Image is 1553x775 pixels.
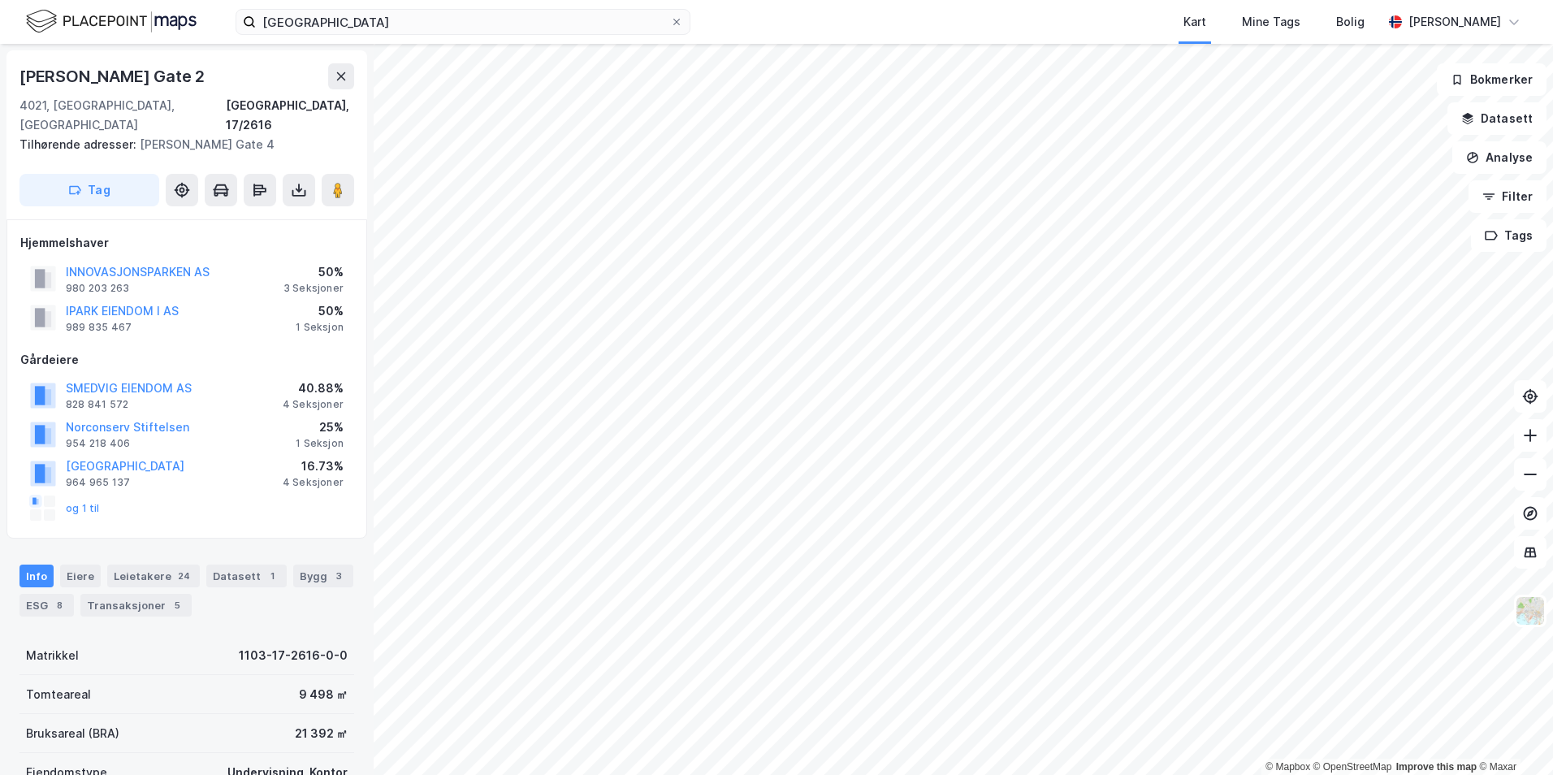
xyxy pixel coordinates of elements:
[19,135,341,154] div: [PERSON_NAME] Gate 4
[1396,761,1477,773] a: Improve this map
[283,282,344,295] div: 3 Seksjoner
[19,137,140,151] span: Tilhørende adresser:
[1437,63,1547,96] button: Bokmerker
[299,685,348,704] div: 9 498 ㎡
[1447,102,1547,135] button: Datasett
[26,724,119,743] div: Bruksareal (BRA)
[66,476,130,489] div: 964 965 137
[283,262,344,282] div: 50%
[1408,12,1501,32] div: [PERSON_NAME]
[19,594,74,617] div: ESG
[283,476,344,489] div: 4 Seksjoner
[66,282,129,295] div: 980 203 263
[264,568,280,584] div: 1
[51,597,67,613] div: 8
[283,457,344,476] div: 16.73%
[66,437,130,450] div: 954 218 406
[296,321,344,334] div: 1 Seksjon
[296,418,344,437] div: 25%
[1469,180,1547,213] button: Filter
[1472,697,1553,775] div: Kontrollprogram for chat
[296,437,344,450] div: 1 Seksjon
[107,565,200,587] div: Leietakere
[1242,12,1300,32] div: Mine Tags
[1183,12,1206,32] div: Kart
[26,685,91,704] div: Tomteareal
[1515,595,1546,626] img: Z
[283,379,344,398] div: 40.88%
[26,646,79,665] div: Matrikkel
[296,301,344,321] div: 50%
[80,594,192,617] div: Transaksjoner
[331,568,347,584] div: 3
[175,568,193,584] div: 24
[19,174,159,206] button: Tag
[19,63,208,89] div: [PERSON_NAME] Gate 2
[20,350,353,370] div: Gårdeiere
[293,565,353,587] div: Bygg
[1313,761,1392,773] a: OpenStreetMap
[283,398,344,411] div: 4 Seksjoner
[1336,12,1365,32] div: Bolig
[19,565,54,587] div: Info
[1472,697,1553,775] iframe: Chat Widget
[1265,761,1310,773] a: Mapbox
[20,233,353,253] div: Hjemmelshaver
[60,565,101,587] div: Eiere
[226,96,354,135] div: [GEOGRAPHIC_DATA], 17/2616
[66,398,128,411] div: 828 841 572
[169,597,185,613] div: 5
[66,321,132,334] div: 989 835 467
[1471,219,1547,252] button: Tags
[19,96,226,135] div: 4021, [GEOGRAPHIC_DATA], [GEOGRAPHIC_DATA]
[256,10,670,34] input: Søk på adresse, matrikkel, gårdeiere, leietakere eller personer
[26,7,197,36] img: logo.f888ab2527a4732fd821a326f86c7f29.svg
[1452,141,1547,174] button: Analyse
[239,646,348,665] div: 1103-17-2616-0-0
[295,724,348,743] div: 21 392 ㎡
[206,565,287,587] div: Datasett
